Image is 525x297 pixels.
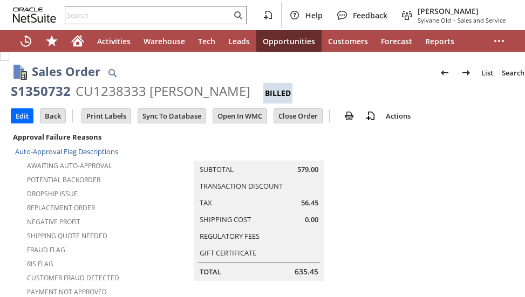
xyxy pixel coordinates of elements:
a: Subtotal [200,164,234,174]
span: Help [305,10,323,20]
h1: Sales Order [32,63,100,80]
a: Customer Fraud Detected [27,273,119,282]
a: Transaction Discount [200,181,283,191]
svg: Home [71,34,84,47]
a: Shipping Quote Needed [27,231,107,240]
img: Previous [438,66,451,79]
span: Tech [198,36,215,46]
a: Total [200,267,221,277]
a: Forecast [374,30,419,52]
span: Customers [328,36,368,46]
img: Next [460,66,473,79]
span: Opportunities [263,36,315,46]
div: Billed [263,83,292,103]
a: Shipping Cost [200,215,251,224]
a: Warehouse [137,30,192,52]
span: 635.45 [295,266,318,277]
input: Sync To Database [138,109,206,123]
div: Approval Failure Reasons [11,130,129,144]
svg: logo [13,8,56,23]
span: Reports [425,36,454,46]
span: - [453,16,455,24]
input: Open In WMC [213,109,267,123]
a: Opportunities [256,30,322,52]
a: Payment not approved [27,287,107,296]
a: Auto-Approval Flag Descriptions [15,147,118,156]
a: Home [65,30,91,52]
a: Activities [91,30,137,52]
input: Close Order [274,109,322,123]
a: Actions [381,111,415,121]
a: List [477,64,497,81]
span: Sales and Service [458,16,506,24]
a: RIS flag [27,259,53,268]
a: Awaiting Auto-Approval [27,161,112,170]
a: Negative Profit [27,217,80,226]
span: 579.00 [297,164,318,175]
img: Quick Find [106,66,119,79]
a: Tax [200,198,212,208]
a: Tech [192,30,222,52]
div: CU1238333 [PERSON_NAME] [76,82,250,100]
span: Warehouse [144,36,185,46]
span: Feedback [353,10,387,20]
span: Leads [228,36,250,46]
a: Dropship Issue [27,189,78,198]
svg: Recent Records [19,34,32,47]
span: Sylvane Old [418,16,451,24]
a: Reports [419,30,461,52]
a: Customers [322,30,374,52]
span: Activities [97,36,131,46]
a: Fraud Flag [27,245,65,254]
input: Print Labels [82,109,131,123]
a: Gift Certificate [200,248,256,258]
img: add-record.svg [364,109,377,122]
a: Potential Backorder [27,175,100,184]
caption: Summary [194,143,324,161]
input: Edit [11,109,33,123]
a: Leads [222,30,256,52]
input: Back [40,109,65,123]
img: print.svg [343,109,356,122]
svg: Search [231,9,244,22]
input: Search [65,9,231,22]
span: 0.00 [305,215,318,225]
div: More menus [486,30,512,52]
div: S1350732 [11,82,71,100]
a: Regulatory Fees [200,231,260,241]
span: [PERSON_NAME] [418,6,506,16]
a: Recent Records [13,30,39,52]
span: 56.45 [301,198,318,208]
div: Shortcuts [39,30,65,52]
a: Replacement Order [27,203,95,212]
span: Forecast [381,36,412,46]
svg: Shortcuts [45,34,58,47]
